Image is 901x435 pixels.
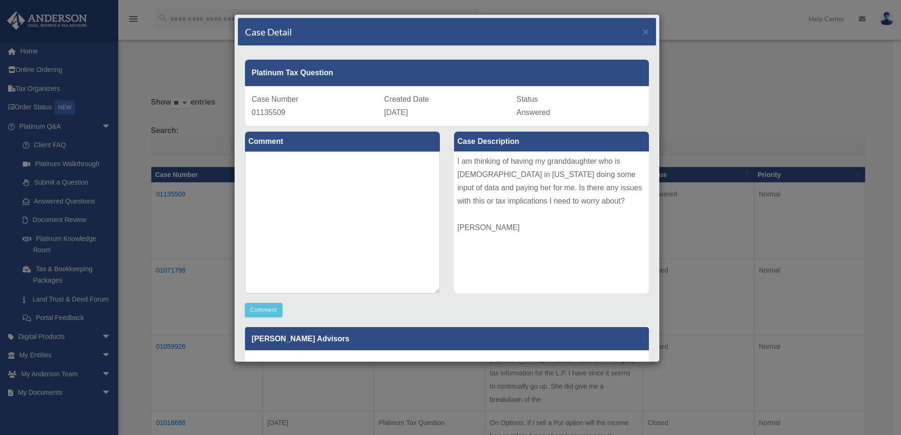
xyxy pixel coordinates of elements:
h4: Case Detail [245,25,292,38]
span: Status [516,95,538,103]
p: [PERSON_NAME] Advisors [245,327,649,350]
button: Close [643,27,649,36]
small: [DATE] [252,360,313,367]
label: Case Description [454,132,649,151]
label: Comment [245,132,440,151]
span: Created Date [384,95,429,103]
span: × [643,26,649,37]
span: [DATE] [384,108,408,116]
div: Platinum Tax Question [245,60,649,86]
span: Answered [516,108,550,116]
b: Update date : [252,360,292,367]
button: Comment [245,303,282,317]
span: 01135509 [252,108,285,116]
span: Case Number [252,95,298,103]
div: I am thinking of having my granddaughter who is [DEMOGRAPHIC_DATA] in [US_STATE] doing some input... [454,151,649,293]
